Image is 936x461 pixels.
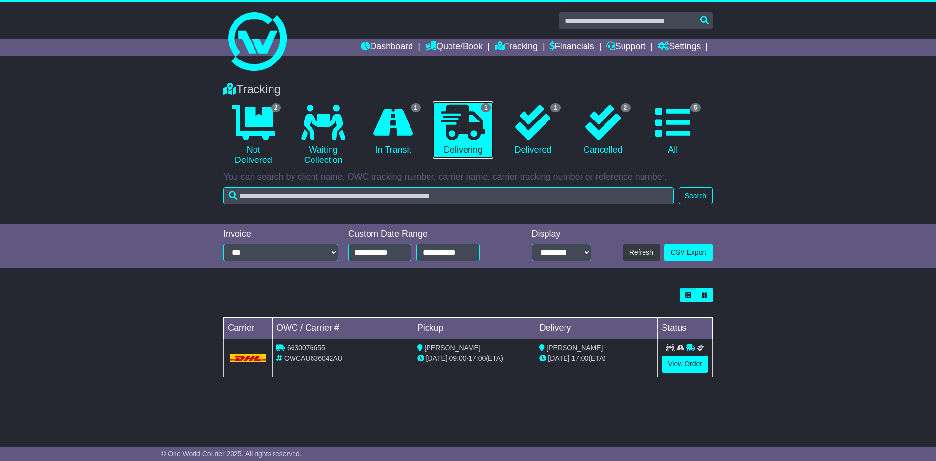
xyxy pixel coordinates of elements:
[621,103,631,112] span: 2
[433,101,493,159] a: 1 Delivering
[449,354,467,362] span: 09:00
[571,354,588,362] span: 17:00
[662,356,708,373] a: View Order
[271,103,281,112] span: 2
[426,354,448,362] span: [DATE]
[690,103,701,112] span: 5
[413,318,535,339] td: Pickup
[223,101,283,169] a: 2 Not Delivered
[539,353,653,363] div: (ETA)
[363,101,423,159] a: 1 In Transit
[623,244,660,261] button: Refresh
[218,82,718,97] div: Tracking
[573,101,633,159] a: 2 Cancelled
[658,39,701,56] a: Settings
[284,354,343,362] span: OWCAU636042AU
[550,39,594,56] a: Financials
[481,103,491,112] span: 1
[348,229,505,240] div: Custom Date Range
[223,172,713,182] p: You can search by client name, OWC tracking number, carrier name, carrier tracking number or refe...
[468,354,486,362] span: 17:00
[224,318,273,339] td: Carrier
[223,229,338,240] div: Invoice
[658,318,713,339] td: Status
[411,103,421,112] span: 1
[425,39,483,56] a: Quote/Book
[535,318,658,339] td: Delivery
[361,39,413,56] a: Dashboard
[550,103,561,112] span: 1
[293,101,353,169] a: Waiting Collection
[643,101,703,159] a: 5 All
[417,353,531,363] div: - (ETA)
[503,101,563,159] a: 1 Delivered
[425,344,481,352] span: [PERSON_NAME]
[230,354,266,362] img: DHL.png
[606,39,646,56] a: Support
[548,354,569,362] span: [DATE]
[679,187,713,204] button: Search
[287,344,325,352] span: 6630076655
[546,344,603,352] span: [PERSON_NAME]
[273,318,413,339] td: OWC / Carrier #
[161,450,302,458] span: © One World Courier 2025. All rights reserved.
[664,244,713,261] a: CSV Export
[532,229,591,240] div: Display
[495,39,538,56] a: Tracking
